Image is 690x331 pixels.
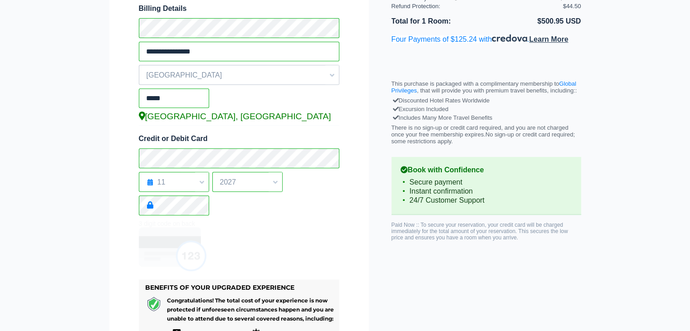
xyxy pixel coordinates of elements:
[486,15,581,27] li: $500.95 USD
[391,80,581,94] p: This purchase is packaged with a complimentary membership to , that will provide you with premium...
[139,68,339,83] span: [GEOGRAPHIC_DATA]
[394,113,579,122] div: Includes Many More Travel Benefits
[139,112,339,122] div: [GEOGRAPHIC_DATA], [GEOGRAPHIC_DATA]
[139,220,196,227] span: 3 digit code on back
[391,80,577,94] a: Global Privileges
[401,187,572,196] li: Instant confirmation
[391,35,568,43] a: Four Payments of $125.24 with.Learn More
[139,175,209,190] span: 11
[213,175,282,190] span: 2027
[139,227,207,268] img: 3 digit code on back
[394,96,579,105] div: Discounted Hotel Rates Worldwide
[391,52,581,61] iframe: PayPal Message 1
[391,3,563,10] div: Refund Protection:
[139,5,339,13] span: Billing Details
[401,178,572,187] li: Secure payment
[391,124,581,145] p: There is no sign-up or credit card required, and you are not charged once your free membership ex...
[401,196,572,205] li: 24/7 Customer Support
[529,35,568,43] span: Learn More
[139,135,208,142] span: Credit or Debit Card
[394,105,579,113] div: Excursion Included
[563,3,581,10] div: $44.50
[391,35,568,43] span: Four Payments of $125.24 with .
[391,15,486,27] li: Total for 1 Room:
[401,166,572,174] b: Book with Confidence
[391,131,575,145] span: No sign-up or credit card required; some restrictions apply.
[391,222,568,241] span: Paid Now :: To secure your reservation, your credit card will be charged immediately for the tota...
